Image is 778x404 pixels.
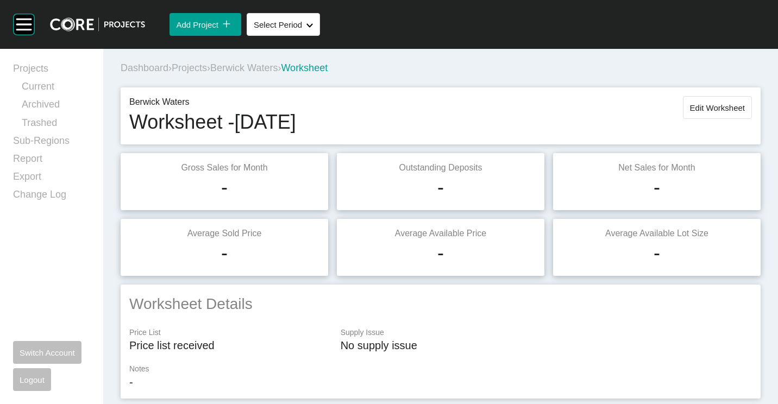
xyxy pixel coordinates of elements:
button: Switch Account [13,341,81,364]
p: Berwick Waters [129,96,296,108]
h1: - [221,239,228,267]
h1: - [654,174,660,201]
a: Change Log [13,188,90,206]
p: Outstanding Deposits [346,162,536,174]
button: Edit Worksheet [683,96,752,119]
p: Average Available Lot Size [562,228,752,239]
a: Projects [13,62,90,80]
span: Logout [20,375,45,384]
p: No supply issue [341,338,752,353]
h1: - [437,174,444,201]
button: Logout [13,368,51,391]
span: Switch Account [20,348,75,357]
img: core-logo-dark.3138cae2.png [50,17,145,31]
a: Trashed [22,116,90,134]
p: Net Sales for Month [562,162,752,174]
a: Sub-Regions [13,134,90,152]
span: Add Project [176,20,218,29]
a: Berwick Waters [210,62,278,73]
button: Add Project [170,13,241,36]
span: › [168,62,172,73]
a: Archived [22,98,90,116]
a: Dashboard [121,62,168,73]
a: Current [22,80,90,98]
h1: Worksheet - [DATE] [129,109,296,136]
button: Select Period [247,13,320,36]
p: Average Sold Price [129,228,319,239]
a: Projects [172,62,207,73]
p: - [129,375,752,390]
h1: - [654,239,660,267]
p: Notes [129,364,752,375]
span: Edit Worksheet [690,103,745,112]
h1: - [221,174,228,201]
h1: - [437,239,444,267]
span: › [278,62,281,73]
h2: Worksheet Details [129,293,752,314]
span: › [207,62,210,73]
a: Report [13,152,90,170]
span: Worksheet [281,62,328,73]
span: Select Period [254,20,302,29]
p: Price list received [129,338,330,353]
a: Export [13,170,90,188]
p: Supply Issue [341,327,752,338]
p: Price List [129,327,330,338]
p: Gross Sales for Month [129,162,319,174]
p: Average Available Price [346,228,536,239]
